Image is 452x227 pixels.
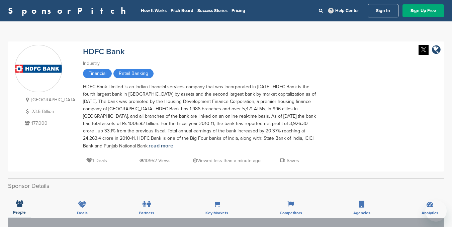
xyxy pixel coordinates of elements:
span: Retail Banking [113,69,154,78]
div: Industry [83,60,317,67]
a: Pitch Board [171,8,193,13]
span: Deals [77,211,88,215]
img: Twitter white [419,45,429,55]
p: 10952 Views [140,156,171,165]
a: Sign Up Free [402,4,444,17]
img: Sponsorpitch & HDFC Bank [15,65,62,73]
p: Viewed less than a minute ago [193,156,261,165]
span: Competitors [280,211,302,215]
p: [GEOGRAPHIC_DATA] [23,96,76,104]
span: Key Markets [205,211,228,215]
a: SponsorPitch [8,6,130,15]
h2: Sponsor Details [8,182,444,191]
a: Help Center [327,7,360,15]
iframe: Button to launch messaging window [425,200,447,222]
a: Pricing [232,8,245,13]
a: How It Works [141,8,167,13]
p: 1 Deals [86,156,107,165]
p: 23.5 Billion [23,107,76,116]
a: HDFC Bank [83,47,125,56]
p: 1 Saves [280,156,299,165]
span: Agencies [353,211,370,215]
a: read more [149,142,173,149]
p: 177,000 [23,119,76,127]
div: HDFC Bank Limited is an Indian financial services company that was incorporated in [DATE]. HDFC B... [83,83,317,150]
span: Analytics [422,211,438,215]
a: Success Stories [197,8,228,13]
a: company link [432,45,441,56]
span: People [13,210,26,214]
span: Financial [83,69,112,78]
a: Sign In [368,4,398,17]
span: Partners [139,211,154,215]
